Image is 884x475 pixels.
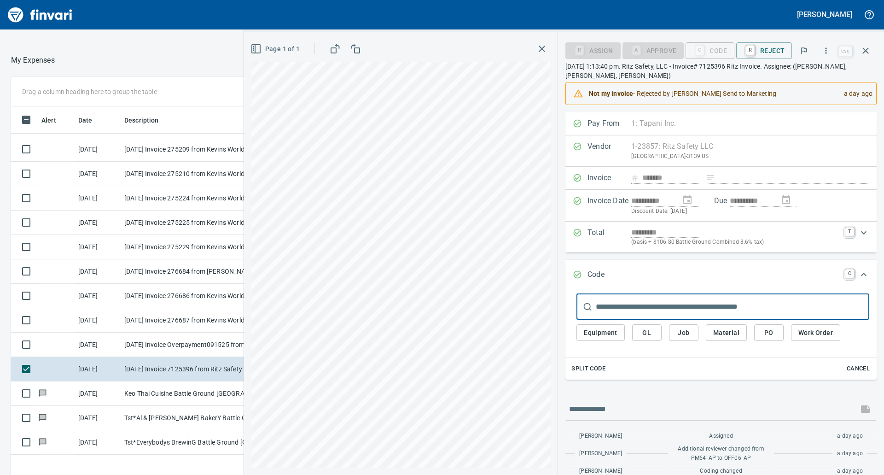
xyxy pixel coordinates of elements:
[6,4,75,26] img: Finvari
[791,324,840,341] button: Work Order
[838,46,852,56] a: esc
[589,85,836,102] div: - Rejected by [PERSON_NAME] Send to Marketing
[579,449,622,458] span: [PERSON_NAME]
[252,43,300,55] span: Page 1 of 1
[736,42,792,59] button: RReject
[584,327,617,339] span: Equipment
[121,430,267,455] td: Tst*Everybodys BrewinG Battle Ground [GEOGRAPHIC_DATA]
[587,269,631,281] p: Code
[38,415,47,421] span: Has messages
[565,222,877,252] div: Expand
[121,284,267,308] td: [DATE] Invoice 276686 from Kevins Worldwide (1-30296)
[75,357,121,381] td: [DATE]
[762,327,776,339] span: PO
[837,85,872,102] div: a day ago
[124,115,159,126] span: Description
[713,327,739,339] span: Material
[843,362,873,376] button: Cancel
[855,398,877,420] span: This records your message into the invoice and notifies anyone mentioned
[794,41,814,61] button: Flag
[38,439,47,445] span: Has messages
[589,90,633,97] strong: Not my invoice
[565,62,877,80] p: [DATE] 1:13:40 pm. Ritz Safety, LLC - Invoice# 7125396 Ritz Invoice. Assignee: ([PERSON_NAME], [P...
[744,43,785,59] span: Reject
[121,211,267,235] td: [DATE] Invoice 275225 from Kevins Worldwide (1-30296)
[124,115,171,126] span: Description
[75,308,121,333] td: [DATE]
[746,45,755,55] a: R
[836,40,877,62] span: Close invoice
[75,235,121,259] td: [DATE]
[75,137,121,162] td: [DATE]
[75,211,121,235] td: [DATE]
[846,364,871,374] span: Cancel
[75,284,121,308] td: [DATE]
[669,324,698,341] button: Job
[571,364,605,374] span: Split Code
[78,115,93,126] span: Date
[249,41,303,58] button: Page 1 of 1
[632,324,662,341] button: GL
[22,87,157,96] p: Drag a column heading here to group the table
[798,327,833,339] span: Work Order
[41,115,68,126] span: Alert
[676,327,691,339] span: Job
[686,46,734,54] div: Code
[11,55,55,66] nav: breadcrumb
[675,445,768,463] span: Additional reviewer changed from PM64_AP to OFF06_AP
[797,10,852,19] h5: [PERSON_NAME]
[587,227,631,247] p: Total
[121,259,267,284] td: [DATE] Invoice 276684 from [PERSON_NAME] Worldwide (1-30296)
[622,46,684,54] div: Coding Required
[121,235,267,259] td: [DATE] Invoice 275229 from Kevins Worldwide (1-30296)
[121,381,267,406] td: Keo Thai Cuisine Battle Ground [GEOGRAPHIC_DATA]
[75,259,121,284] td: [DATE]
[75,406,121,430] td: [DATE]
[41,115,56,126] span: Alert
[576,324,625,341] button: Equipment
[75,381,121,406] td: [DATE]
[121,406,267,430] td: Tst*Al & [PERSON_NAME] BakerY Battle Ground [GEOGRAPHIC_DATA]
[121,162,267,186] td: [DATE] Invoice 275210 from Kevins Worldwide (1-30296)
[837,449,863,458] span: a day ago
[11,55,55,66] p: My Expenses
[565,260,877,290] div: Expand
[795,7,855,22] button: [PERSON_NAME]
[845,269,854,278] a: C
[121,357,267,381] td: [DATE] Invoice 7125396 from Ritz Safety LLC (1-23857)
[631,238,839,247] p: (basis + $106.80 Battle Ground Combined 8.6% tax)
[709,432,733,441] span: Assigned
[579,432,622,441] span: [PERSON_NAME]
[75,162,121,186] td: [DATE]
[38,390,47,396] span: Has messages
[121,137,267,162] td: [DATE] Invoice 275209 from Kevins Worldwide (1-30296)
[569,362,608,376] button: Split Code
[75,333,121,357] td: [DATE]
[640,327,654,339] span: GL
[121,308,267,333] td: [DATE] Invoice 276687 from Kevins Worldwide (1-30296)
[706,324,747,341] button: Material
[121,186,267,211] td: [DATE] Invoice 275224 from Kevins Worldwide (1-30296)
[565,46,620,54] div: Assign
[816,41,836,61] button: More
[75,186,121,211] td: [DATE]
[754,324,784,341] button: PO
[121,333,267,357] td: [DATE] Invoice Overpayment091525 from Kevins Worldwide (1-30296)
[78,115,105,126] span: Date
[565,290,877,380] div: Expand
[845,227,854,236] a: T
[837,432,863,441] span: a day ago
[75,430,121,455] td: [DATE]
